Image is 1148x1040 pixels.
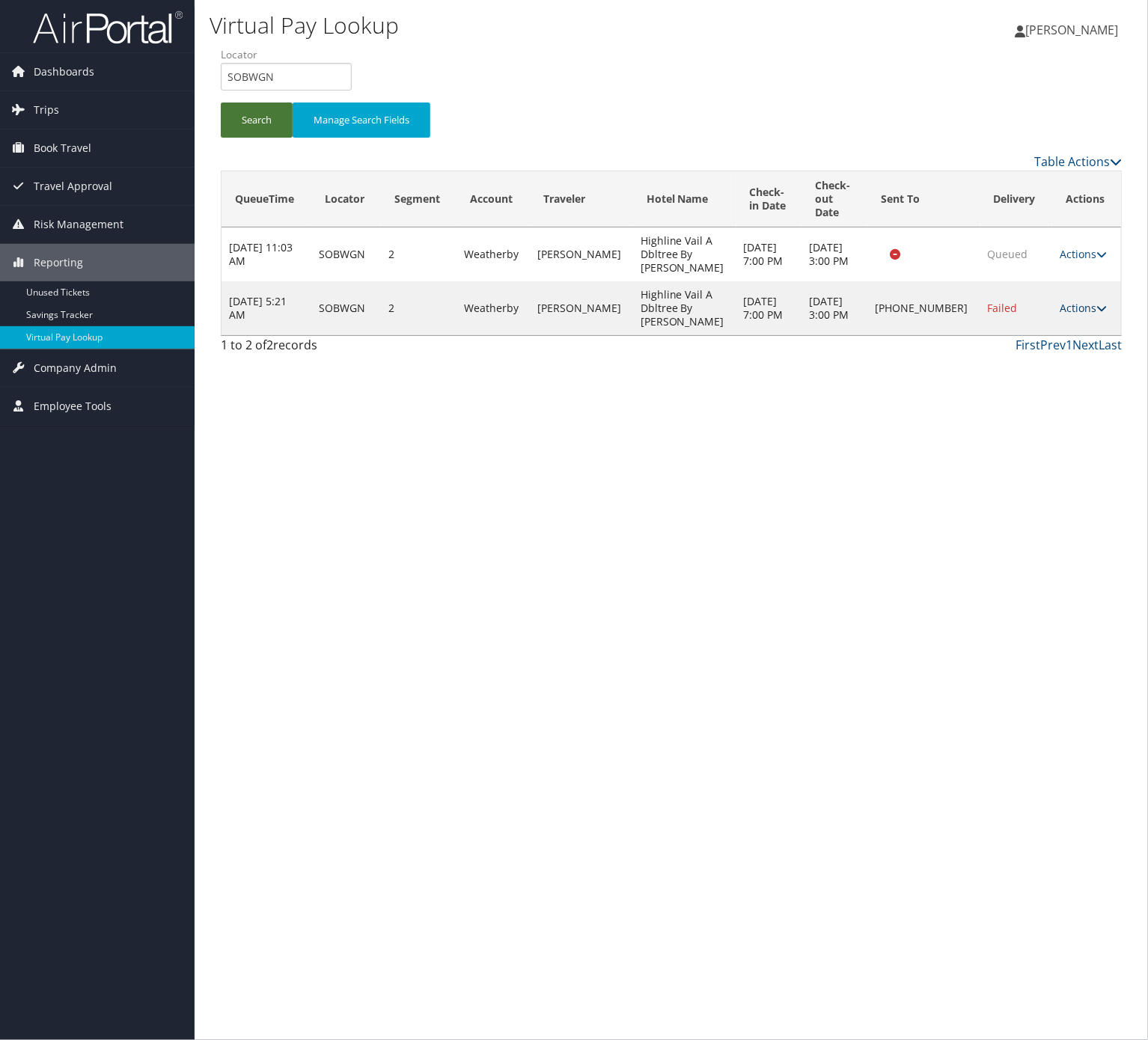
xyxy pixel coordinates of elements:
a: First [1016,337,1040,353]
a: Next [1072,337,1099,353]
td: [DATE] 7:00 PM [736,281,802,335]
span: Company Admin [34,349,117,387]
span: Failed [988,301,1018,315]
td: [DATE] 11:03 AM [222,227,311,281]
td: [DATE] 7:00 PM [736,227,802,281]
a: 1 [1066,337,1072,353]
th: Check-out Date: activate to sort column ascending [802,171,867,227]
span: Employee Tools [34,388,112,425]
th: Check-in Date: activate to sort column ascending [736,171,802,227]
td: [PERSON_NAME] [530,281,633,335]
td: SOBWGN [311,227,381,281]
a: Last [1099,337,1122,353]
td: [DATE] 3:00 PM [802,227,867,281]
td: [DATE] 5:21 AM [222,281,311,335]
a: [PERSON_NAME] [1015,7,1133,52]
th: Locator: activate to sort column ascending [311,171,381,227]
td: [PERSON_NAME] [530,227,633,281]
a: Prev [1040,337,1066,353]
button: Search [221,103,293,138]
th: Sent To: activate to sort column ascending [867,171,980,227]
a: Actions [1060,247,1107,261]
td: SOBWGN [311,281,381,335]
span: Dashboards [34,53,94,91]
span: Reporting [34,244,83,281]
th: Hotel Name: activate to sort column ascending [633,171,736,227]
span: Risk Management [34,206,123,243]
td: Highline Vail A Dbltree By [PERSON_NAME] [633,227,736,281]
th: QueueTime: activate to sort column descending [222,171,311,227]
td: 2 [381,281,457,335]
a: Table Actions [1034,153,1122,170]
td: Weatherby [457,227,530,281]
th: Actions [1052,171,1121,227]
td: 2 [381,227,457,281]
th: Delivery: activate to sort column ascending [980,171,1052,227]
button: Manage Search Fields [293,103,430,138]
a: Actions [1060,301,1107,315]
label: Locator [221,47,363,62]
th: Traveler: activate to sort column ascending [530,171,633,227]
span: Travel Approval [34,168,112,205]
img: airportal-logo.png [33,10,183,45]
span: Book Travel [34,129,91,167]
td: [PHONE_NUMBER] [867,281,980,335]
h1: Virtual Pay Lookup [210,10,825,41]
span: Trips [34,91,59,129]
td: [DATE] 3:00 PM [802,281,867,335]
span: Queued [988,247,1028,261]
div: 1 to 2 of records [221,336,430,361]
span: [PERSON_NAME] [1025,22,1118,38]
th: Account: activate to sort column ascending [457,171,530,227]
td: Highline Vail A Dbltree By [PERSON_NAME] [633,281,736,335]
th: Segment: activate to sort column ascending [381,171,457,227]
td: Weatherby [457,281,530,335]
span: 2 [266,337,273,353]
